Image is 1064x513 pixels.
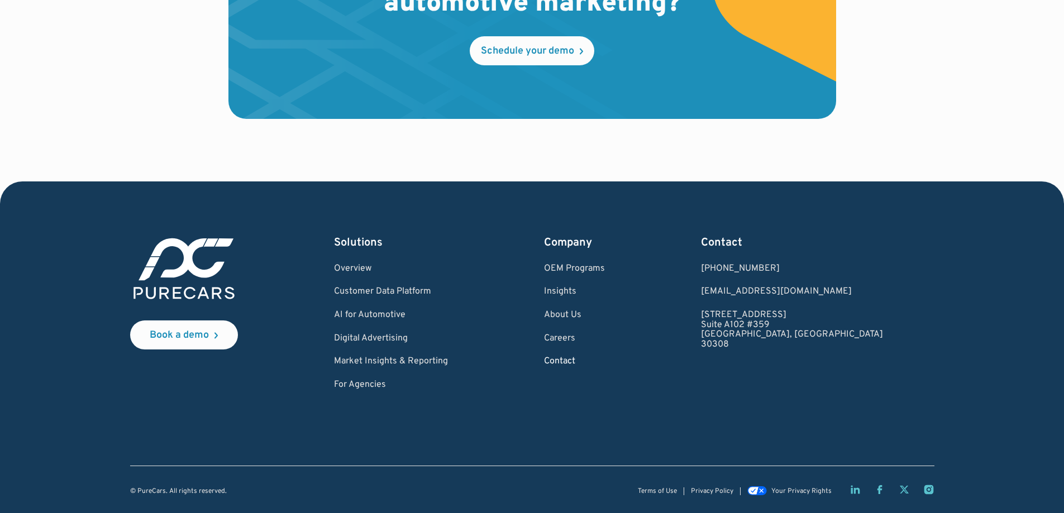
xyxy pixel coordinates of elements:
[544,235,605,251] div: Company
[638,488,677,495] a: Terms of Use
[899,484,910,495] a: Twitter X page
[747,487,831,495] a: Your Privacy Rights
[334,264,448,274] a: Overview
[850,484,861,495] a: LinkedIn page
[334,287,448,297] a: Customer Data Platform
[130,320,238,349] a: Book a demo
[701,287,883,297] a: Email us
[874,484,885,495] a: Facebook page
[334,380,448,390] a: For Agencies
[544,264,605,274] a: OEM Programs
[334,334,448,344] a: Digital Advertising
[544,357,605,367] a: Contact
[470,36,594,65] a: Schedule your demo
[481,46,574,56] div: Schedule your demo
[334,310,448,320] a: AI for Automotive
[701,310,883,349] a: [STREET_ADDRESS]Suite A102 #359[GEOGRAPHIC_DATA], [GEOGRAPHIC_DATA]30308
[544,310,605,320] a: About Us
[150,330,209,341] div: Book a demo
[923,484,934,495] a: Instagram page
[130,235,238,303] img: purecars logo
[771,488,832,495] div: Your Privacy Rights
[130,488,227,495] div: © PureCars. All rights reserved.
[334,235,448,251] div: Solutions
[334,357,448,367] a: Market Insights & Reporting
[544,287,605,297] a: Insights
[544,334,605,344] a: Careers
[691,488,733,495] a: Privacy Policy
[701,264,883,274] div: [PHONE_NUMBER]
[701,235,883,251] div: Contact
